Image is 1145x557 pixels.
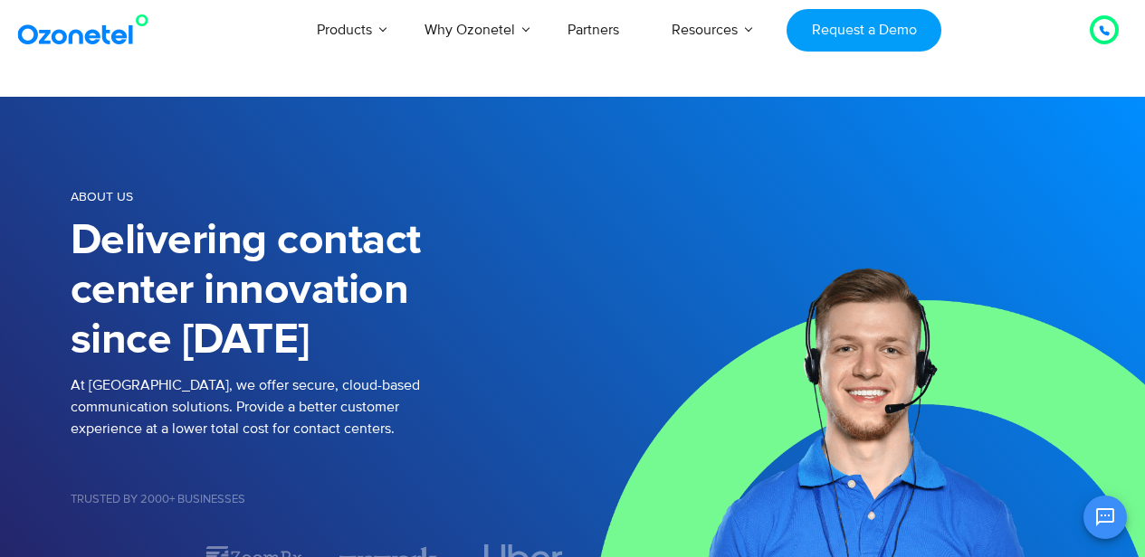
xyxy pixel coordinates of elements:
span: About us [71,189,133,204]
button: Open chat [1083,496,1127,539]
h5: Trusted by 2000+ Businesses [71,494,573,505]
a: Request a Demo [787,9,941,52]
p: At [GEOGRAPHIC_DATA], we offer secure, cloud-based communication solutions. Provide a better cust... [71,374,573,439]
h1: Delivering contact center innovation since [DATE] [71,216,573,365]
